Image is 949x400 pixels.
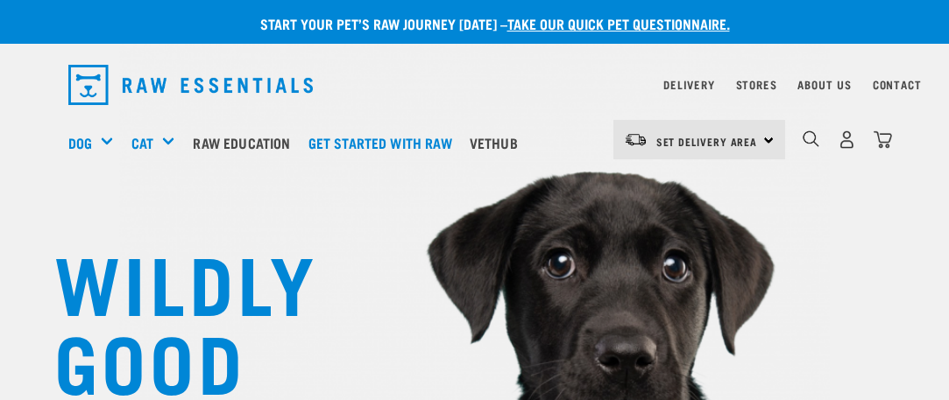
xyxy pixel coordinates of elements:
a: Get started with Raw [304,108,465,178]
nav: dropdown navigation [54,58,896,112]
a: Dog [68,132,92,153]
a: take our quick pet questionnaire. [507,19,730,27]
img: home-icon@2x.png [874,130,892,149]
img: user.png [838,130,856,149]
a: Contact [873,81,922,88]
img: van-moving.png [624,132,648,148]
img: home-icon-1@2x.png [803,130,819,147]
a: Cat [131,132,153,153]
span: Set Delivery Area [656,138,758,144]
a: Delivery [663,81,714,88]
a: Vethub [465,108,531,178]
a: About Us [797,81,851,88]
img: Raw Essentials Logo [68,65,314,105]
a: Raw Education [188,108,303,178]
a: Stores [736,81,777,88]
